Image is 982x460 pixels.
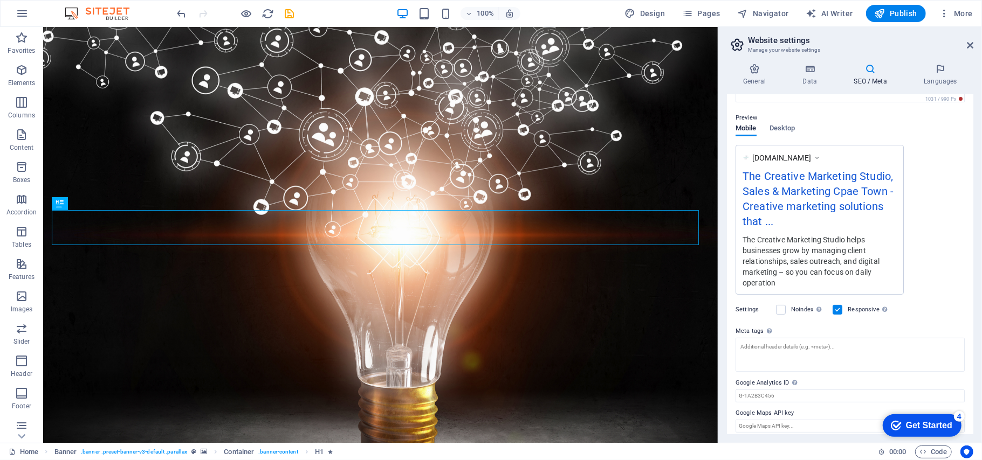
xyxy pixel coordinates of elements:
[262,7,274,20] button: reload
[8,79,36,87] p: Elements
[866,5,926,22] button: Publish
[678,5,724,22] button: Pages
[201,449,207,455] i: This element contains a background
[176,8,188,20] i: Undo: Edit title (Ctrl+Z)
[875,8,917,19] span: Publish
[748,45,952,55] h3: Manage your website settings
[13,176,31,184] p: Boxes
[727,64,786,86] h4: General
[889,445,906,458] span: 00 00
[62,7,143,20] img: Editor Logo
[224,445,254,458] span: Click to select. Double-click to edit
[915,445,952,458] button: Code
[848,303,890,316] label: Responsive
[923,95,965,103] span: 1031 / 990 Px
[743,168,897,234] div: The Creative Marketing Studio, Sales & Marketing Cpae Town - Creative marketing solutions that ...
[837,64,908,86] h4: SEO / Meta
[8,46,35,55] p: Favorites
[743,234,897,288] div: The Creative Marketing Studio helps businesses grow by managing client relationships, sales outre...
[283,7,296,20] button: save
[258,445,298,458] span: . banner-content
[625,8,665,19] span: Design
[736,303,771,316] label: Settings
[908,64,973,86] h4: Languages
[175,7,188,20] button: undo
[284,8,296,20] i: Save (Ctrl+S)
[736,407,965,420] label: Google Maps API key
[806,8,853,19] span: AI Writer
[9,273,35,281] p: Features
[505,9,514,18] i: On resize automatically adjust zoom level to fit chosen device.
[743,154,750,161] img: Untitleddesign2-frVj1fgsvuRh3_sv624dYA-wzjDBZX0zypjEKFlRad2Jg.png
[736,389,965,402] input: G-1A2B3C456
[9,5,87,28] div: Get Started 4 items remaining, 20% complete
[897,448,898,456] span: :
[770,122,795,137] span: Desktop
[738,8,789,19] span: Navigator
[736,377,965,389] label: Google Analytics ID
[939,8,973,19] span: More
[960,445,973,458] button: Usercentrics
[733,5,793,22] button: Navigator
[262,8,274,20] i: Reload page
[12,240,31,249] p: Tables
[748,36,973,45] h2: Website settings
[935,5,977,22] button: More
[11,305,33,313] p: Images
[8,111,35,120] p: Columns
[621,5,670,22] button: Design
[736,420,965,433] input: Google Maps API key...
[240,7,253,20] button: Click here to leave preview mode and continue editing
[11,370,32,378] p: Header
[54,445,333,458] nav: breadcrumb
[682,8,720,19] span: Pages
[752,152,811,163] span: [DOMAIN_NAME]
[191,449,196,455] i: This element is a customizable preset
[736,124,795,145] div: Preview
[6,208,37,217] p: Accordion
[13,337,30,346] p: Slider
[878,445,907,458] h6: Session time
[786,64,837,86] h4: Data
[328,449,333,455] i: Element contains an animation
[32,12,78,22] div: Get Started
[315,445,324,458] span: Click to select. Double-click to edit
[802,5,857,22] button: AI Writer
[621,5,670,22] div: Design (Ctrl+Alt+Y)
[54,445,77,458] span: Click to select. Double-click to edit
[10,143,33,152] p: Content
[9,445,38,458] a: Click to cancel selection. Double-click to open Pages
[12,402,31,410] p: Footer
[791,303,826,316] label: Noindex
[81,445,187,458] span: . banner .preset-banner-v3-default .parallax
[736,122,757,137] span: Mobile
[920,445,947,458] span: Code
[461,7,499,20] button: 100%
[736,111,757,124] p: Preview
[477,7,494,20] h6: 100%
[80,2,91,13] div: 4
[736,325,965,338] label: Meta tags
